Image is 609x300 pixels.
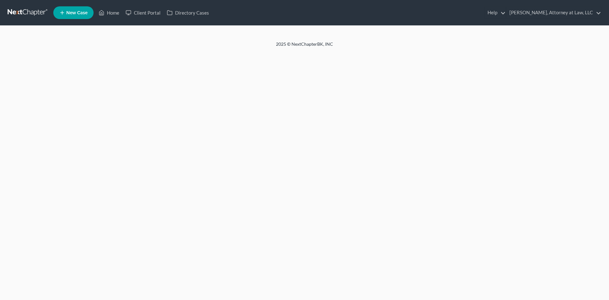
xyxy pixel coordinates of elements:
div: 2025 © NextChapterBK, INC [124,41,485,52]
a: Client Portal [122,7,164,18]
new-legal-case-button: New Case [53,6,94,19]
a: Directory Cases [164,7,212,18]
a: Home [95,7,122,18]
a: [PERSON_NAME], Attorney at Law, LLC [506,7,601,18]
a: Help [484,7,506,18]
